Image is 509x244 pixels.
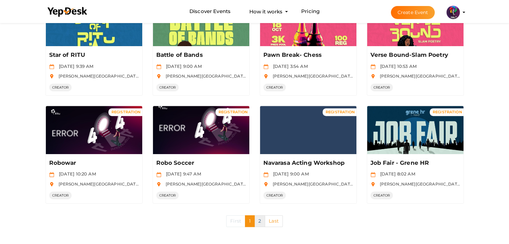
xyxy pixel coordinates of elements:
p: Robo Soccer [156,159,244,167]
span: [DATE] 9:00 AM [163,64,202,69]
a: Last [265,215,283,227]
img: location.svg [263,182,268,187]
button: Create Event [391,6,435,19]
p: Pawn Break- Chess [263,51,351,59]
span: [DATE] 9:47 AM [163,171,201,176]
span: [DATE] 9:00 AM [270,171,309,176]
a: Discover Events [189,5,231,18]
a: 1 [245,215,255,227]
img: calendar.svg [263,172,268,177]
span: CREATOR [370,192,393,199]
span: CREATOR [49,192,72,199]
span: [PERSON_NAME][GEOGRAPHIC_DATA], [GEOGRAPHIC_DATA], [GEOGRAPHIC_DATA], [GEOGRAPHIC_DATA], [GEOGRAP... [55,181,333,187]
img: calendar.svg [263,64,268,69]
img: location.svg [49,74,54,79]
img: location.svg [370,182,375,187]
img: calendar.svg [156,172,161,177]
p: Robowar [49,159,137,167]
img: location.svg [49,182,54,187]
span: [DATE] 9:39 AM [56,64,94,69]
img: calendar.svg [156,64,161,69]
img: 5BK8ZL5P_small.png [446,6,460,19]
img: calendar.svg [49,172,54,177]
img: calendar.svg [370,172,375,177]
img: location.svg [263,74,268,79]
button: How it works [247,5,284,18]
span: CREATOR [156,84,179,91]
span: CREATOR [156,192,179,199]
img: calendar.svg [49,64,54,69]
span: [DATE] 3:54 AM [270,64,308,69]
img: location.svg [156,74,161,79]
p: Navarasa Acting Workshop [263,159,351,167]
img: location.svg [370,74,375,79]
span: CREATOR [263,192,286,199]
a: 2 [254,215,265,227]
span: [PERSON_NAME][GEOGRAPHIC_DATA], [GEOGRAPHIC_DATA], [GEOGRAPHIC_DATA], [GEOGRAPHIC_DATA], [GEOGRAP... [162,181,440,187]
a: Pricing [301,5,320,18]
p: Star of RITU [49,51,137,59]
a: First [226,215,245,227]
img: location.svg [156,182,161,187]
span: [PERSON_NAME][GEOGRAPHIC_DATA], [GEOGRAPHIC_DATA], [GEOGRAPHIC_DATA], [GEOGRAPHIC_DATA], [GEOGRAP... [162,74,440,79]
span: [PERSON_NAME][GEOGRAPHIC_DATA], [GEOGRAPHIC_DATA], [GEOGRAPHIC_DATA], [GEOGRAPHIC_DATA], [GEOGRAP... [55,74,333,79]
span: [DATE] 8:02 AM [377,171,415,176]
span: CREATOR [370,84,393,91]
p: Verse Bound-Slam Poetry [370,51,458,59]
span: [DATE] 10:20 AM [56,171,96,176]
span: [DATE] 10:53 AM [377,64,417,69]
img: calendar.svg [370,64,375,69]
p: Job Fair - Grene HR [370,159,458,167]
span: CREATOR [49,84,72,91]
p: Battle of Bands [156,51,244,59]
span: CREATOR [263,84,286,91]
